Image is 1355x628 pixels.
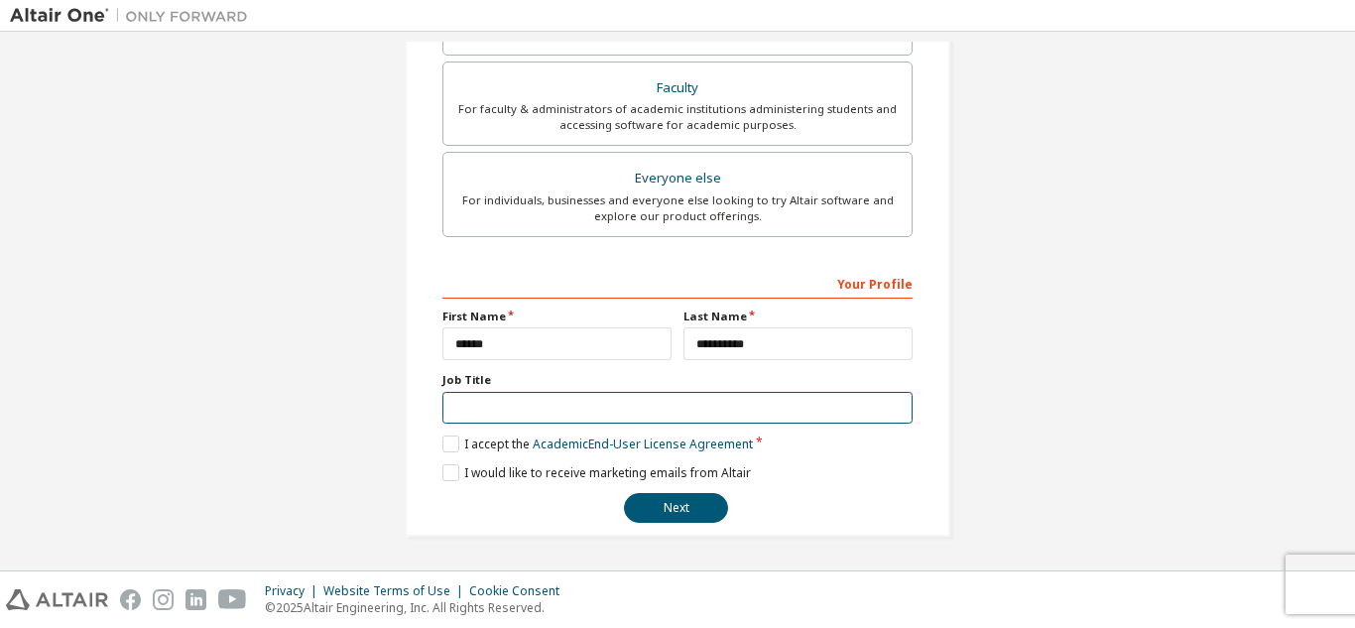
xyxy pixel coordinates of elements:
[455,101,900,133] div: For faculty & administrators of academic institutions administering students and accessing softwa...
[265,583,323,599] div: Privacy
[442,436,753,452] label: I accept the
[469,583,571,599] div: Cookie Consent
[533,436,753,452] a: Academic End-User License Agreement
[218,589,247,610] img: youtube.svg
[624,493,728,523] button: Next
[6,589,108,610] img: altair_logo.svg
[265,599,571,616] p: © 2025 Altair Engineering, Inc. All Rights Reserved.
[683,309,913,324] label: Last Name
[323,583,469,599] div: Website Terms of Use
[153,589,174,610] img: instagram.svg
[120,589,141,610] img: facebook.svg
[442,309,672,324] label: First Name
[442,464,751,481] label: I would like to receive marketing emails from Altair
[442,267,913,299] div: Your Profile
[455,165,900,192] div: Everyone else
[455,74,900,102] div: Faculty
[455,192,900,224] div: For individuals, businesses and everyone else looking to try Altair software and explore our prod...
[10,6,258,26] img: Altair One
[185,589,206,610] img: linkedin.svg
[442,372,913,388] label: Job Title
